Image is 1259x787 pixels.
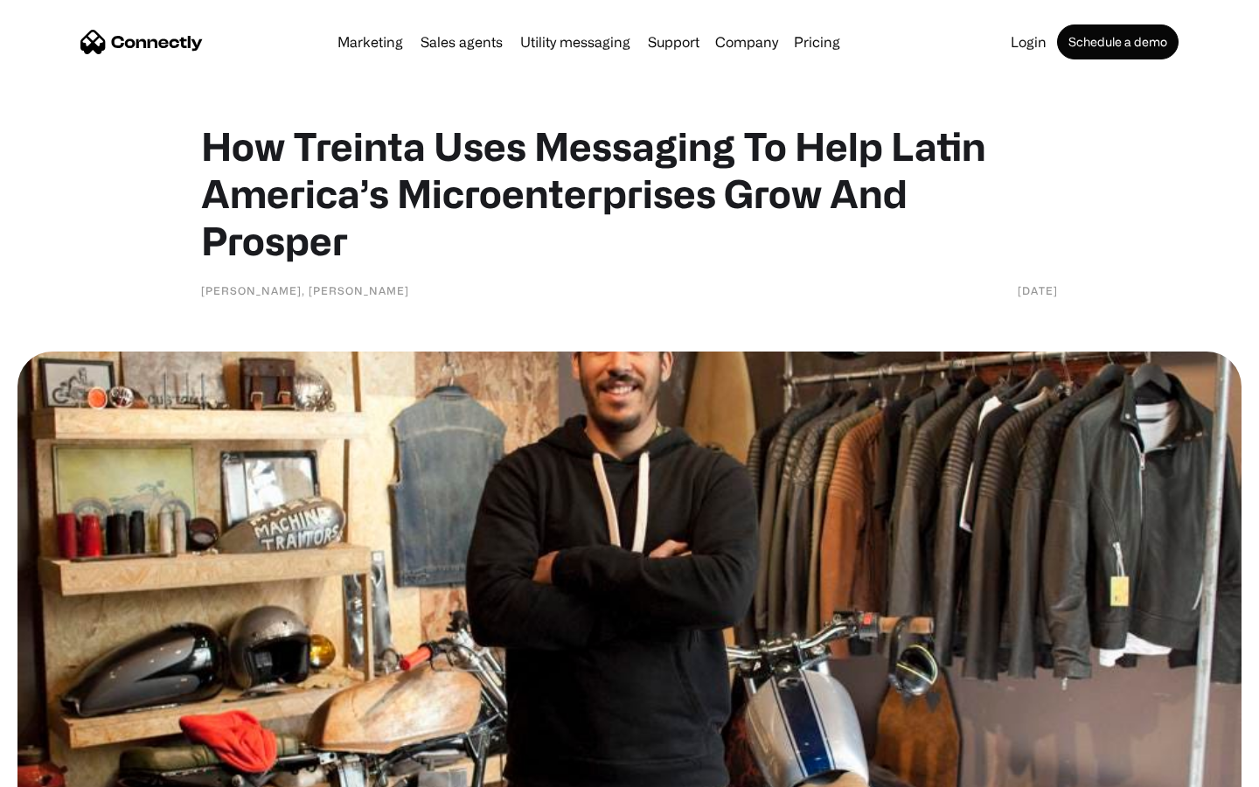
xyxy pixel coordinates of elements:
ul: Language list [35,756,105,781]
div: Company [715,30,778,54]
aside: Language selected: English [17,756,105,781]
div: [PERSON_NAME], [PERSON_NAME] [201,282,409,299]
a: Pricing [787,35,847,49]
a: Schedule a demo [1057,24,1179,59]
a: Utility messaging [513,35,637,49]
a: Login [1004,35,1054,49]
a: Sales agents [414,35,510,49]
a: Marketing [330,35,410,49]
h1: How Treinta Uses Messaging To Help Latin America’s Microenterprises Grow And Prosper [201,122,1058,264]
div: [DATE] [1018,282,1058,299]
a: Support [641,35,706,49]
